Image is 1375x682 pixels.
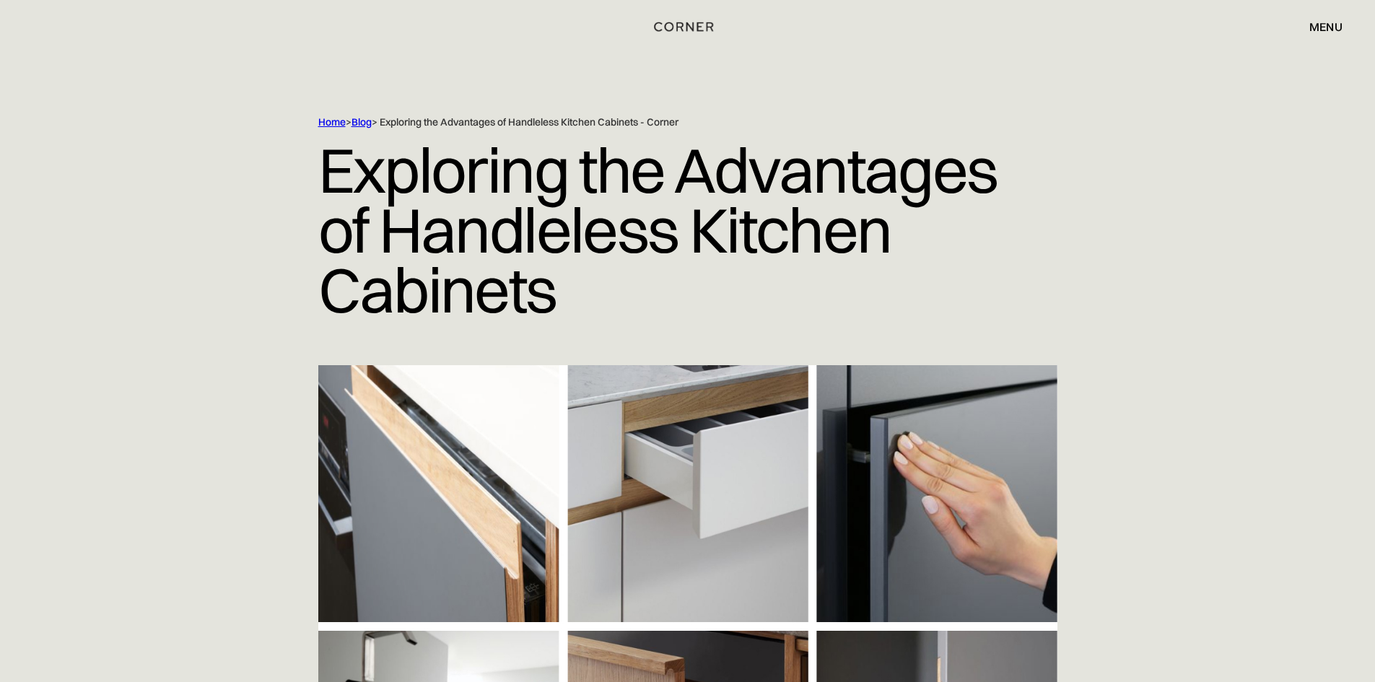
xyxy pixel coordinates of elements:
h1: Exploring the Advantages of Handleless Kitchen Cabinets [318,129,1057,331]
div: menu [1295,14,1343,39]
a: Home [318,115,346,128]
div: > > Exploring the Advantages of Handleless Kitchen Cabinets - Corner [318,115,997,129]
div: menu [1309,21,1343,32]
a: home [637,17,739,36]
a: Blog [352,115,372,128]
